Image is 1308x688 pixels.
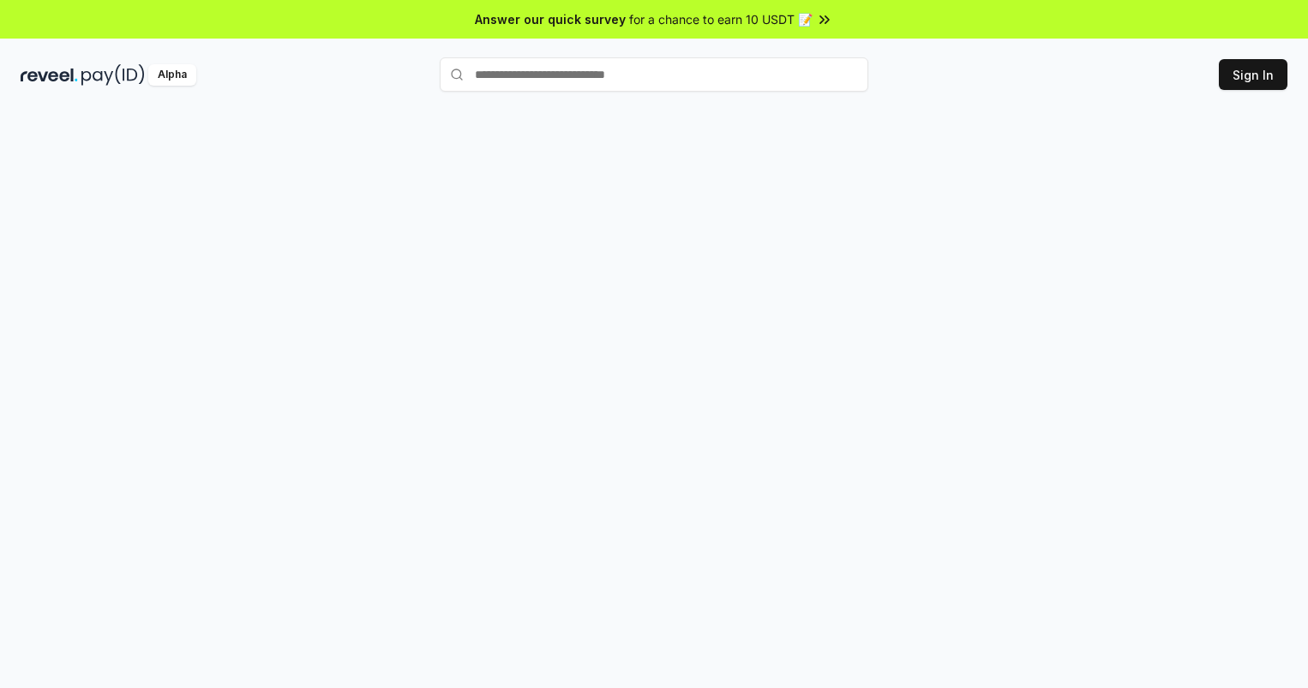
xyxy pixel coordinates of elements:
img: reveel_dark [21,64,78,86]
img: pay_id [81,64,145,86]
span: for a chance to earn 10 USDT 📝 [629,10,813,28]
button: Sign In [1219,59,1287,90]
span: Answer our quick survey [475,10,626,28]
div: Alpha [148,64,196,86]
